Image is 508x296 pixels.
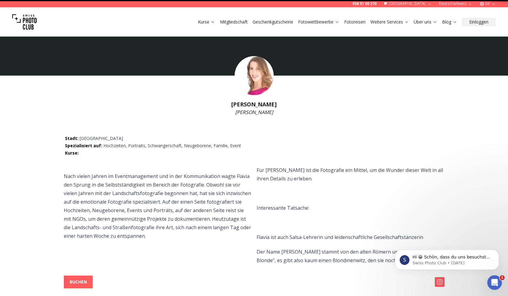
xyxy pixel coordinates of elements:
p: Nach vielen Jahren im Eventmanagement und in der Kommunikation wagte Flavia den Sprung in die Sel... [64,172,252,240]
button: Fotowettbewerbe [296,18,342,26]
a: Fotoreisen [344,19,366,25]
button: Geschenkgutscheine [250,18,296,26]
p: Hochzeiten, Portraits, Schwangerschaft, Neugeborene, Familie, Event [65,143,443,149]
span: Spezialisiert auf : [65,143,102,148]
a: Kurse [198,19,215,25]
button: Über uns [411,18,440,26]
button: Fotoreisen [342,18,368,26]
span: 1 [500,275,505,280]
iframe: Intercom live chat [487,275,502,290]
button: Mitgliedschaft [218,18,250,26]
a: Über uns [414,19,437,25]
p: Interessante Tatsache: [257,204,445,212]
img: Flavia Müller [235,56,274,95]
p: Für [PERSON_NAME] ist die Fotografie ein Mittel, um die Wunder dieser Welt in all ihren Details z... [257,166,445,183]
a: Blog [442,19,457,25]
p: Der Name [PERSON_NAME] stammt von den alten Römern und bedeutet "die Blonde", es gibt also kaum e... [257,248,445,265]
button: BUCHEN [64,276,93,288]
p: [GEOGRAPHIC_DATA] [65,135,443,141]
span: Kurse : [65,150,79,156]
a: Mitgliedschaft [220,19,248,25]
button: Kurse [196,18,218,26]
img: Instagram [435,277,445,287]
b: BUCHEN [70,279,87,285]
p: Flavia ist auch Salsa-Lehrerin und leidenschaftliche Gesellschaftstänzerin [257,233,445,241]
a: 058 51 00 270 [352,1,376,6]
button: Blog [440,18,459,26]
a: Fotowettbewerbe [298,19,339,25]
button: Einloggen [462,18,496,26]
a: Geschenkgutscheine [253,19,293,25]
iframe: Intercom notifications message [386,237,508,280]
a: Weitere Services [370,19,409,25]
img: Swiss photo club [12,10,37,34]
button: Weitere Services [368,18,411,26]
span: Stadt : [65,135,80,141]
